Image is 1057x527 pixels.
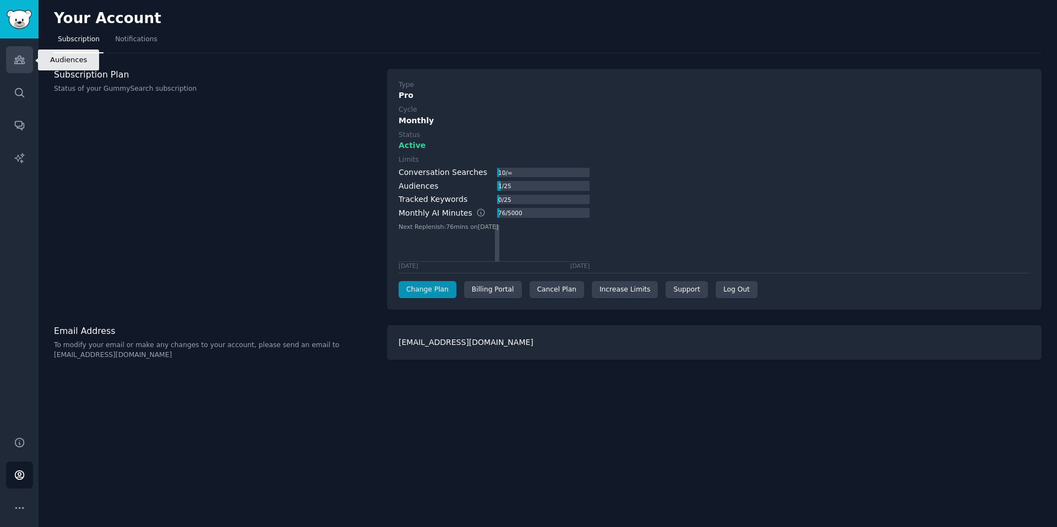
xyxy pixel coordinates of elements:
div: Tracked Keywords [399,194,467,205]
a: Change Plan [399,281,456,299]
div: Cancel Plan [530,281,584,299]
div: 1 / 25 [497,181,512,191]
p: To modify your email or make any changes to your account, please send an email to [EMAIL_ADDRESS]... [54,341,375,360]
div: Conversation Searches [399,167,487,178]
a: Increase Limits [592,281,658,299]
div: [DATE] [570,262,590,270]
span: Notifications [115,35,157,45]
h3: Email Address [54,325,375,337]
div: 10 / ∞ [497,168,513,178]
img: GummySearch logo [7,10,32,29]
div: Limits [399,155,419,165]
a: Notifications [111,31,161,53]
a: Subscription [54,31,103,53]
text: Next Replenish: 76 mins on [DATE] [399,223,498,230]
div: 0 / 25 [497,195,512,205]
div: Monthly [399,115,1030,127]
span: Active [399,140,426,151]
div: Cycle [399,105,417,115]
div: Pro [399,90,1030,101]
div: Billing Portal [464,281,522,299]
h3: Subscription Plan [54,69,375,80]
div: Status [399,130,420,140]
div: Type [399,80,414,90]
div: Audiences [399,180,438,192]
a: Support [666,281,707,299]
div: [EMAIL_ADDRESS][DOMAIN_NAME] [387,325,1042,360]
h2: Your Account [54,10,161,28]
div: Log Out [716,281,758,299]
div: 76 / 5000 [497,208,523,218]
p: Status of your GummySearch subscription [54,84,375,94]
div: [DATE] [399,262,418,270]
span: Subscription [58,35,100,45]
div: Monthly AI Minutes [399,207,497,219]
